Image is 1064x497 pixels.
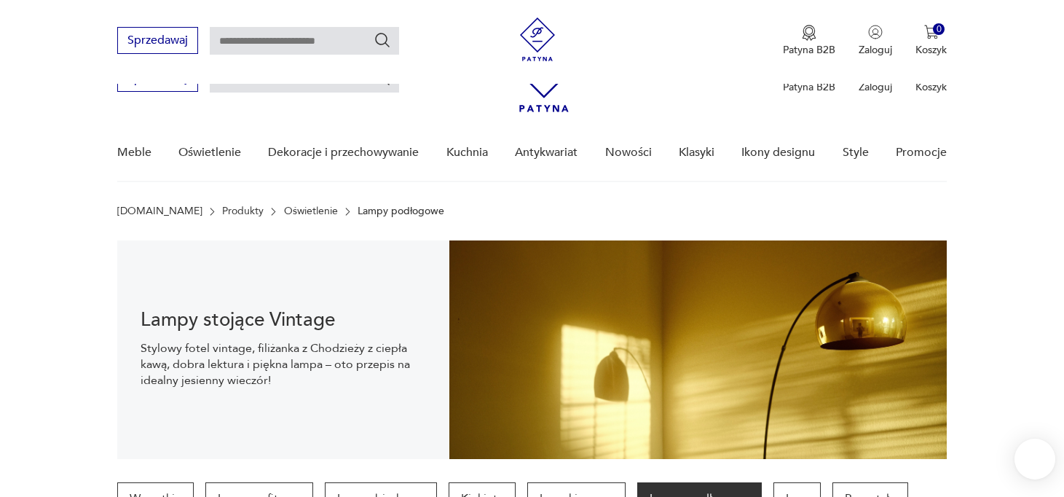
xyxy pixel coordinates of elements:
[859,25,892,57] button: Zaloguj
[117,36,198,47] a: Sprzedawaj
[178,125,241,181] a: Oświetlenie
[741,125,815,181] a: Ikony designu
[117,74,198,85] a: Sprzedawaj
[859,43,892,57] p: Zaloguj
[783,25,835,57] a: Ikona medaluPatyna B2B
[924,25,939,39] img: Ikona koszyka
[446,125,488,181] a: Kuchnia
[868,25,883,39] img: Ikonka użytkownika
[141,311,426,329] h1: Lampy stojące Vintage
[679,125,714,181] a: Klasyki
[516,17,559,61] img: Patyna - sklep z meblami i dekoracjami vintage
[117,27,198,54] button: Sprzedawaj
[605,125,652,181] a: Nowości
[222,206,264,217] a: Produkty
[915,80,947,94] p: Koszyk
[933,23,945,36] div: 0
[515,125,578,181] a: Antykwariat
[1014,439,1055,480] iframe: Smartsupp widget button
[783,43,835,57] p: Patyna B2B
[783,80,835,94] p: Patyna B2B
[117,125,151,181] a: Meble
[802,25,816,41] img: Ikona medalu
[117,206,202,217] a: [DOMAIN_NAME]
[859,80,892,94] p: Zaloguj
[374,31,391,49] button: Szukaj
[896,125,947,181] a: Promocje
[141,340,426,388] p: Stylowy fotel vintage, filiżanka z Chodzieży z ciepła kawą, dobra lektura i piękna lampa – oto pr...
[284,206,338,217] a: Oświetlenie
[268,125,419,181] a: Dekoracje i przechowywanie
[843,125,869,181] a: Style
[449,240,947,459] img: 10e6338538aad63f941a4120ddb6aaec.jpg
[915,25,947,57] button: 0Koszyk
[358,206,444,217] p: Lampy podłogowe
[783,25,835,57] button: Patyna B2B
[915,43,947,57] p: Koszyk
